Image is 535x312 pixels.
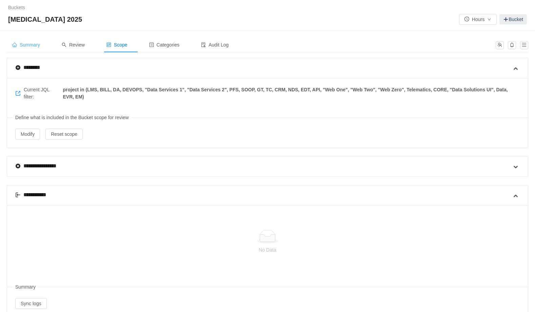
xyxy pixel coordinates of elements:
[459,14,497,25] button: icon: clock-circleHoursicon: down
[15,86,520,100] span: Current JQL filter:
[15,298,47,309] button: Sync logs
[45,129,83,140] button: Reset scope
[13,111,132,124] span: Define what is included in the Bucket scope for review
[520,41,528,49] button: icon: menu
[8,14,86,25] span: [MEDICAL_DATA] 2025
[13,281,38,293] span: Summary
[12,42,40,48] span: Summary
[62,42,66,47] i: icon: search
[21,246,514,254] p: No Data
[508,41,516,49] button: icon: bell
[63,86,520,100] span: project in (LMS, BILL, DA, DEVOPS, "Data Services 1", "Data Services 2", PFS, SOOP, GT, TC, CRM, ...
[499,14,527,24] a: Bucket
[12,42,17,47] i: icon: home
[15,129,40,140] button: Modify
[149,42,180,48] span: Categories
[149,42,154,47] i: icon: profile
[62,42,85,48] span: Review
[106,42,127,48] span: Scope
[106,42,111,47] i: icon: control
[496,41,504,49] button: icon: team
[8,5,25,10] a: Buckets
[201,42,229,48] span: Audit Log
[201,42,206,47] i: icon: audit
